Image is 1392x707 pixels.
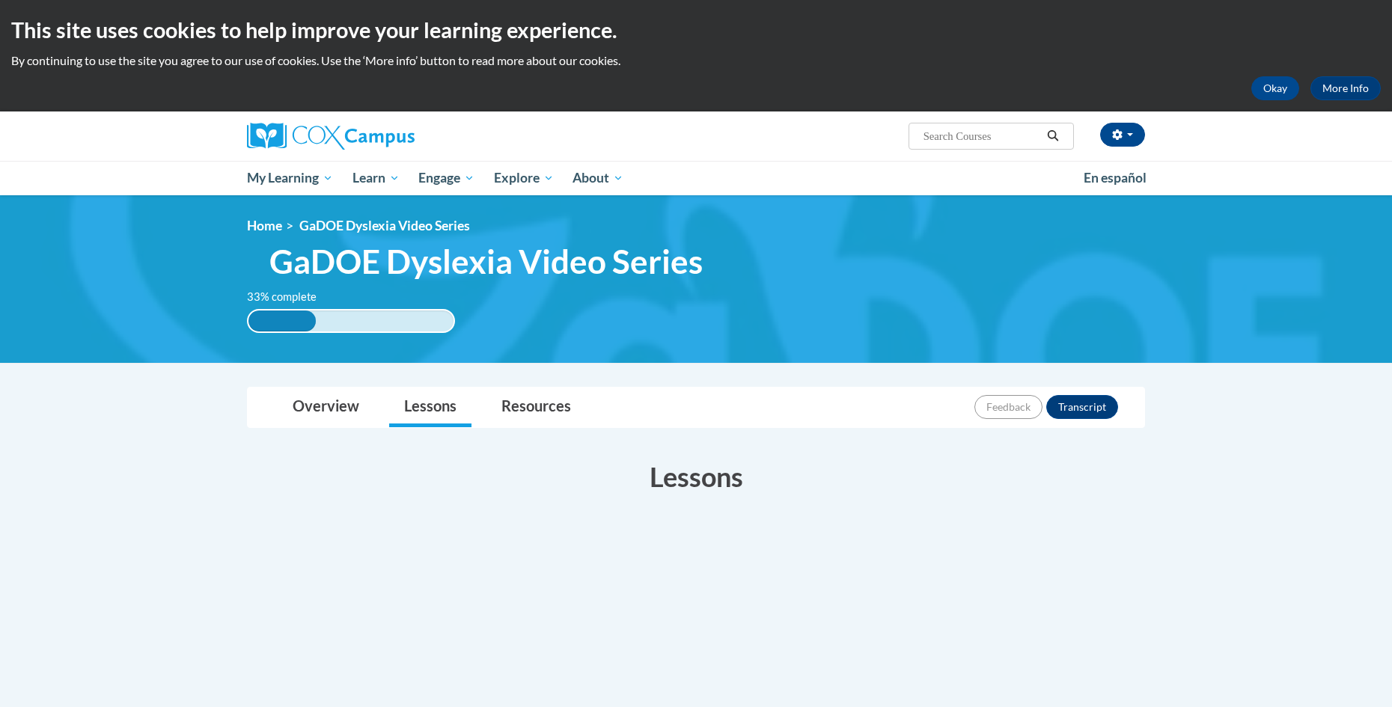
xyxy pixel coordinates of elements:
button: Account Settings [1100,123,1145,147]
img: Cox Campus [247,123,415,150]
span: Explore [494,169,554,187]
a: Home [247,218,282,233]
input: Search Courses [922,127,1042,145]
a: Learn [343,161,409,195]
button: Okay [1251,76,1299,100]
span: En español [1084,170,1147,186]
button: Transcript [1046,395,1118,419]
a: My Learning [237,161,343,195]
a: En español [1074,162,1156,194]
h2: This site uses cookies to help improve your learning experience. [11,15,1381,45]
button: Search [1042,127,1064,145]
div: 33% complete [248,310,316,331]
span: Engage [418,169,474,187]
span: GaDOE Dyslexia Video Series [299,218,470,233]
a: Overview [278,388,374,427]
span: Learn [352,169,400,187]
div: Main menu [225,161,1167,195]
a: Resources [486,388,586,427]
span: GaDOE Dyslexia Video Series [269,242,703,281]
a: About [564,161,634,195]
p: By continuing to use the site you agree to our use of cookies. Use the ‘More info’ button to read... [11,52,1381,69]
a: Cox Campus [247,123,531,150]
span: My Learning [247,169,333,187]
button: Feedback [974,395,1043,419]
a: Explore [484,161,564,195]
label: 33% complete [247,289,333,305]
a: Lessons [389,388,471,427]
a: More Info [1310,76,1381,100]
span: About [573,169,623,187]
h3: Lessons [247,458,1145,495]
a: Engage [409,161,484,195]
